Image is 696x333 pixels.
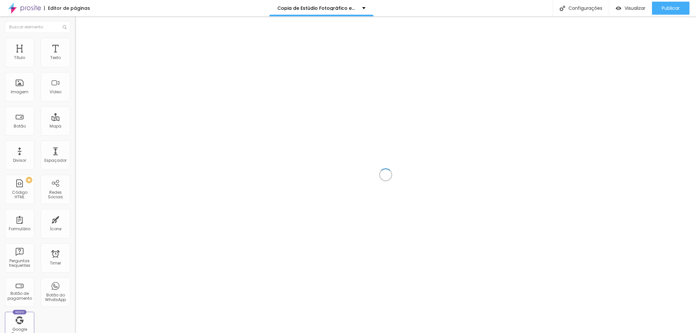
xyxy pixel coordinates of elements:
div: Botão do WhatsApp [42,293,68,302]
div: Texto [50,55,61,60]
input: Buscar elemento [5,21,70,33]
div: Novo [13,310,27,314]
div: Timer [50,261,61,265]
div: Imagem [11,90,28,94]
img: Icone [560,6,565,11]
div: Perguntas frequentes [7,259,32,268]
button: Visualizar [609,2,652,15]
img: view-1.svg [616,6,621,11]
div: Mapa [50,124,61,129]
div: Título [14,55,25,60]
div: Botão de pagamento [7,291,32,301]
button: Publicar [652,2,689,15]
img: Icone [63,25,67,29]
div: Código HTML [7,190,32,200]
div: Espaçador [44,158,67,163]
div: Divisor [13,158,26,163]
span: Visualizar [625,6,645,11]
div: Botão [14,124,26,129]
span: Publicar [662,6,680,11]
p: Copia de Estúdio Fotográfico em [GEOGRAPHIC_DATA] 2 [277,6,357,10]
div: Formulário [9,227,30,231]
div: Redes Sociais [42,190,68,200]
div: Ícone [50,227,61,231]
div: Vídeo [50,90,61,94]
div: Editor de páginas [44,6,90,10]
